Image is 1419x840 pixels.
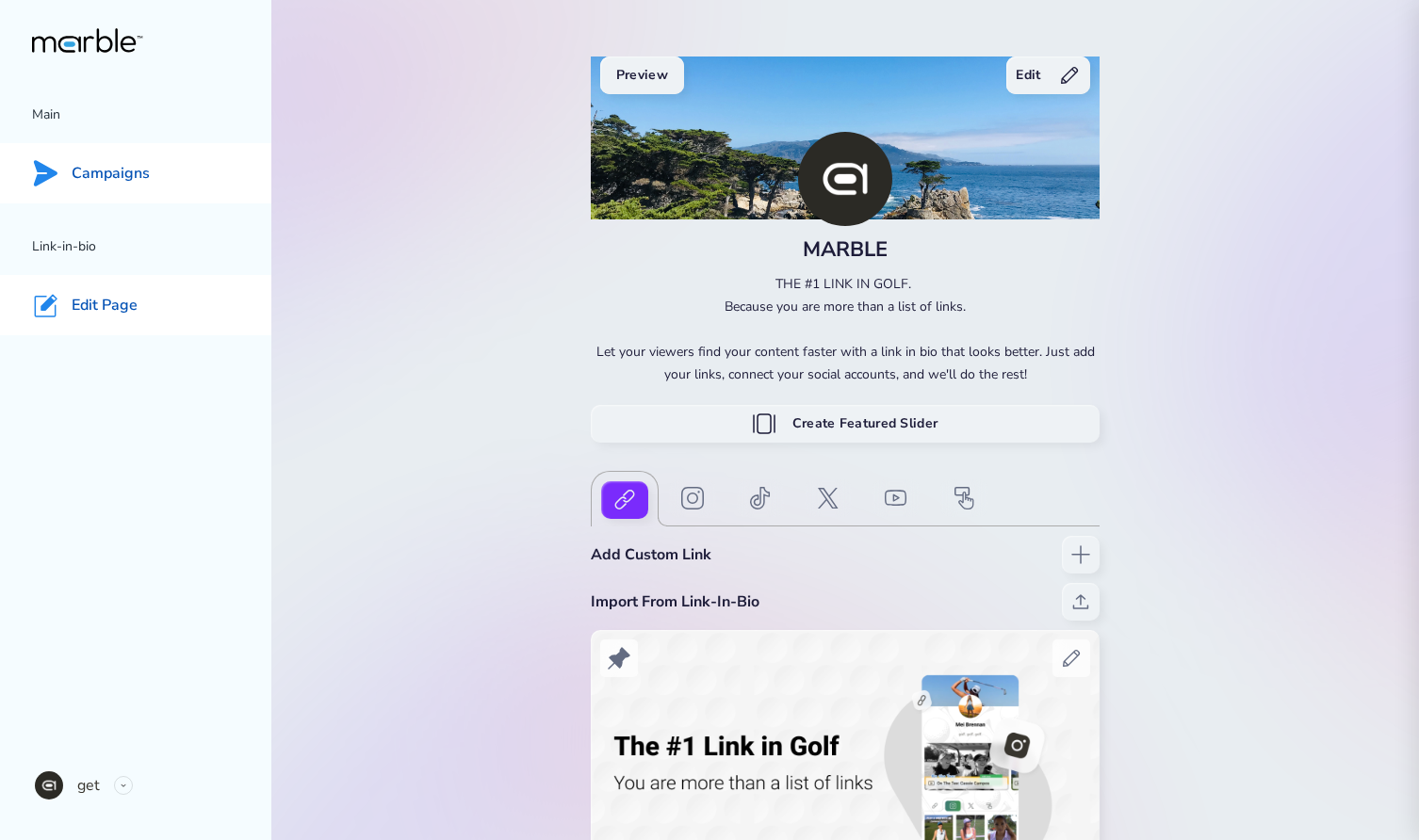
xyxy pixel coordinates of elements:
button: Create Featured Slider [591,405,1100,443]
h4: Preview [616,64,668,87]
h3: Import from link-in-bio [591,590,1015,613]
p: Campaigns [72,164,150,184]
button: Preview [600,57,684,94]
h4: Create Featured Slider [792,412,938,435]
p: Main [32,104,271,126]
h4: Edit [1016,64,1040,87]
h3: Add custom link [591,543,1015,566]
p: get [77,774,100,797]
button: Edit [1006,57,1090,94]
p: THE #1 LINK IN GOLF. Because you are more than a list of links. Let your viewers find your conten... [591,273,1100,386]
p: Link-in-bio [32,235,271,258]
h2: MARBLE [803,235,888,264]
p: Edit Page [72,296,138,315]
